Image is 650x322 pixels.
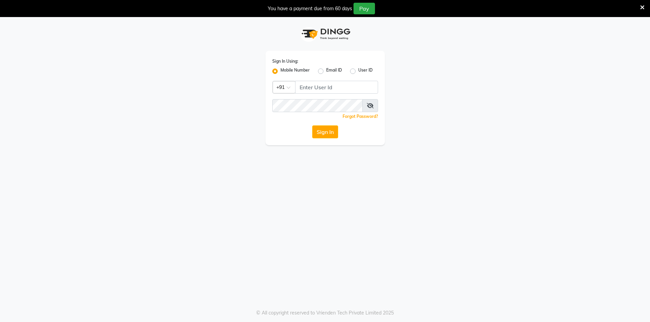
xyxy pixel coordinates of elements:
[298,24,352,44] img: logo1.svg
[343,114,378,119] a: Forgot Password?
[358,67,373,75] label: User ID
[268,5,352,12] div: You have a payment due from 60 days
[295,81,378,94] input: Username
[326,67,342,75] label: Email ID
[272,58,298,64] label: Sign In Using:
[280,67,310,75] label: Mobile Number
[272,99,363,112] input: Username
[353,3,375,14] button: Pay
[312,125,338,138] button: Sign In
